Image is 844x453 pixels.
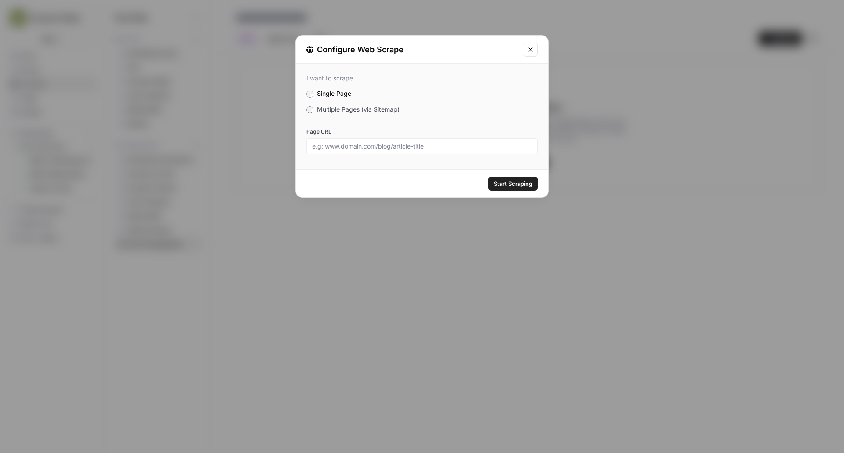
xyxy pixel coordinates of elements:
[306,128,538,136] label: Page URL
[306,106,313,113] input: Multiple Pages (via Sitemap)
[488,177,538,191] button: Start Scraping
[306,74,538,82] div: I want to scrape...
[306,91,313,98] input: Single Page
[312,142,532,150] input: e.g: www.domain.com/blog/article-title
[524,43,538,57] button: Close modal
[306,43,518,56] div: Configure Web Scrape
[317,90,351,97] span: Single Page
[317,105,400,113] span: Multiple Pages (via Sitemap)
[494,179,532,188] span: Start Scraping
